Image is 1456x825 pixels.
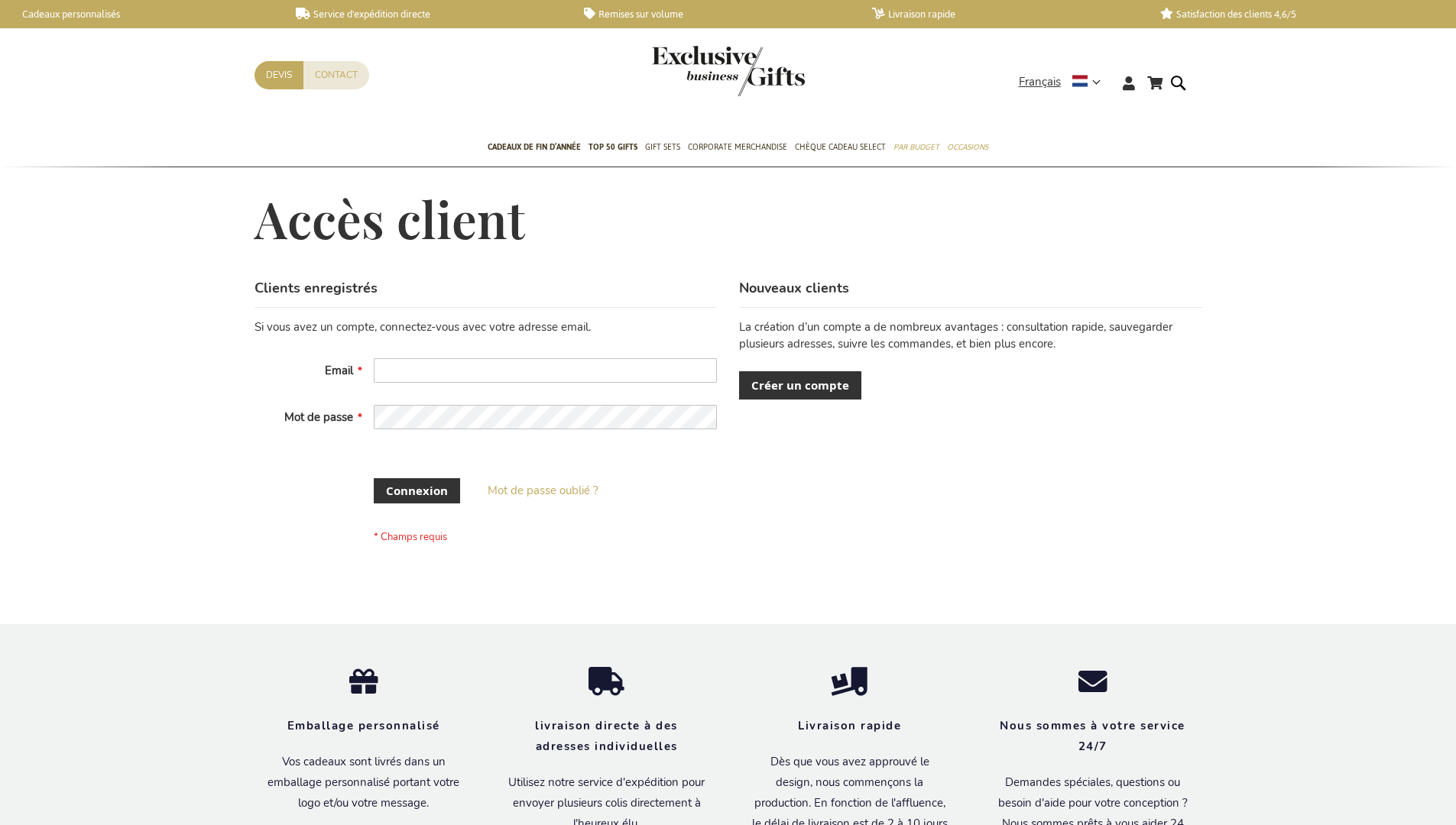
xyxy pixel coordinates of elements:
span: Français [1019,73,1061,91]
strong: Nouveaux clients [739,279,849,297]
strong: Livraison rapide [798,718,901,733]
span: Cadeaux de fin d’année [488,139,581,155]
span: Corporate Merchandise [688,139,787,155]
strong: Emballage personnalisé [287,718,440,733]
a: Par budget [893,129,939,167]
a: Cadeaux personnalisés [8,8,271,21]
p: Vos cadeaux sont livrés dans un emballage personnalisé portant votre logo et/ou votre message. [265,752,462,814]
a: Service d'expédition directe [296,8,559,21]
a: Cadeaux de fin d’année [488,129,581,167]
span: Par budget [893,139,939,155]
span: Connexion [386,483,448,499]
span: Mot de passe oublié ? [488,483,598,498]
span: TOP 50 Gifts [589,139,637,155]
span: Occasions [947,139,988,155]
span: Chèque Cadeau Select [795,139,886,155]
a: Mot de passe oublié ? [488,483,598,499]
a: store logo [652,46,728,96]
span: Mot de passe [284,409,353,425]
a: Créer un compte [739,371,861,400]
a: Gift Sets [645,129,680,167]
a: Contact [303,61,369,89]
p: La création d’un compte a de nombreux avantages : consultation rapide, sauvegarder plusieurs adre... [739,319,1201,352]
button: Connexion [374,478,460,503]
div: Si vous avez un compte, connectez-vous avec votre adresse email. [255,319,717,335]
img: Exclusive Business gifts logo [652,46,805,96]
a: Chèque Cadeau Select [795,129,886,167]
span: Email [325,363,353,378]
a: Satisfaction des clients 4,6/5 [1160,8,1424,21]
a: Devis [255,61,303,89]
a: TOP 50 Gifts [589,129,637,167]
span: Créer un compte [751,377,849,393]
a: Corporate Merchandise [688,129,787,167]
span: Accès client [255,186,525,251]
strong: Nous sommes à votre service 24/7 [1000,718,1185,754]
a: Occasions [947,129,988,167]
strong: Clients enregistrés [255,279,378,297]
a: Remises sur volume [584,8,848,21]
strong: livraison directe à des adresses individuelles [535,718,678,754]
span: Gift Sets [645,139,680,155]
a: Livraison rapide [872,8,1136,21]
input: Email [374,358,717,383]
